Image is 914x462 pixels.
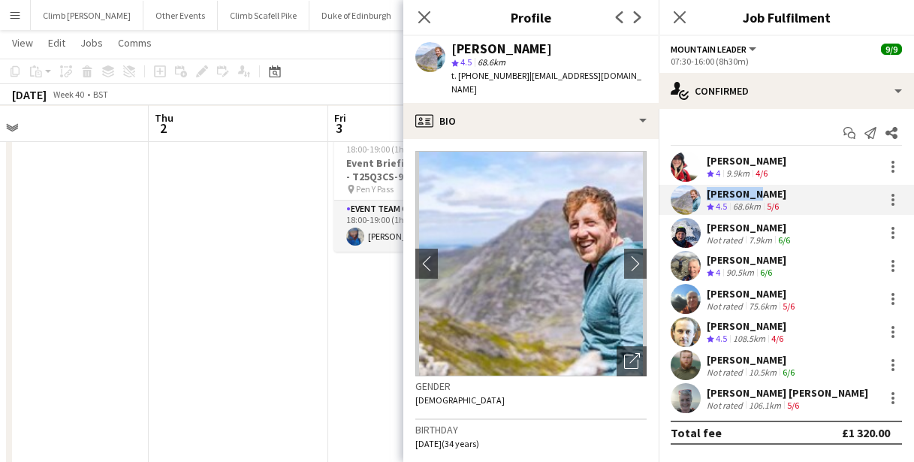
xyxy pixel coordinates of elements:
[143,1,218,30] button: Other Events
[707,319,786,333] div: [PERSON_NAME]
[767,201,779,212] app-skills-label: 5/6
[746,367,780,378] div: 10.5km
[707,300,746,312] div: Not rated
[415,438,479,449] span: [DATE] (34 years)
[659,73,914,109] div: Confirmed
[730,201,764,213] div: 68.6km
[152,119,173,137] span: 2
[93,89,108,100] div: BST
[746,300,780,312] div: 75.6km
[716,333,727,344] span: 4.5
[707,400,746,411] div: Not rated
[707,353,798,367] div: [PERSON_NAME]
[787,400,799,411] app-skills-label: 5/6
[334,111,346,125] span: Fri
[415,379,647,393] h3: Gender
[671,44,747,55] span: Mountain Leader
[756,168,768,179] app-skills-label: 4/6
[746,400,784,411] div: 106.1km
[707,154,786,168] div: [PERSON_NAME]
[334,156,502,183] h3: Event Briefing Radnor TW CS - T25Q3CS-9278
[80,36,103,50] span: Jobs
[707,221,793,234] div: [PERSON_NAME]
[112,33,158,53] a: Comms
[716,201,727,212] span: 4.5
[707,287,798,300] div: [PERSON_NAME]
[716,168,720,179] span: 4
[723,267,757,279] div: 90.5km
[155,111,173,125] span: Thu
[783,300,795,312] app-skills-label: 5/6
[50,89,87,100] span: Week 40
[707,386,868,400] div: [PERSON_NAME] [PERSON_NAME]
[671,44,759,55] button: Mountain Leader
[74,33,109,53] a: Jobs
[475,56,508,68] span: 68.6km
[842,425,890,440] div: £1 320.00
[12,36,33,50] span: View
[309,1,404,30] button: Duke of Edinburgh
[707,367,746,378] div: Not rated
[451,70,529,81] span: t. [PHONE_NUMBER]
[730,333,768,346] div: 108.5km
[334,201,502,252] app-card-role: Event Team Coordinator1/118:00-19:00 (1h)[PERSON_NAME]
[12,87,47,102] div: [DATE]
[460,56,472,68] span: 4.5
[671,56,902,67] div: 07:30-16:00 (8h30m)
[31,1,143,30] button: Climb [PERSON_NAME]
[218,1,309,30] button: Climb Scafell Pike
[783,367,795,378] app-skills-label: 6/6
[771,333,783,344] app-skills-label: 4/6
[403,103,659,139] div: Bio
[415,151,647,376] img: Crew avatar or photo
[451,42,552,56] div: [PERSON_NAME]
[118,36,152,50] span: Comms
[659,8,914,27] h3: Job Fulfilment
[778,234,790,246] app-skills-label: 6/6
[617,346,647,376] div: Open photos pop-in
[671,425,722,440] div: Total fee
[881,44,902,55] span: 9/9
[332,119,346,137] span: 3
[415,394,505,406] span: [DEMOGRAPHIC_DATA]
[707,253,786,267] div: [PERSON_NAME]
[716,267,720,278] span: 4
[707,234,746,246] div: Not rated
[707,187,786,201] div: [PERSON_NAME]
[6,33,39,53] a: View
[723,168,753,180] div: 9.9km
[746,234,775,246] div: 7.9km
[334,134,502,252] app-job-card: 18:00-19:00 (1h)1/1Event Briefing Radnor TW CS - T25Q3CS-9278 Pen Y Pass1 RoleEvent Team Coordina...
[356,183,394,195] span: Pen Y Pass
[42,33,71,53] a: Edit
[415,423,647,436] h3: Birthday
[451,70,641,95] span: | [EMAIL_ADDRESS][DOMAIN_NAME]
[403,8,659,27] h3: Profile
[48,36,65,50] span: Edit
[760,267,772,278] app-skills-label: 6/6
[346,143,407,155] span: 18:00-19:00 (1h)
